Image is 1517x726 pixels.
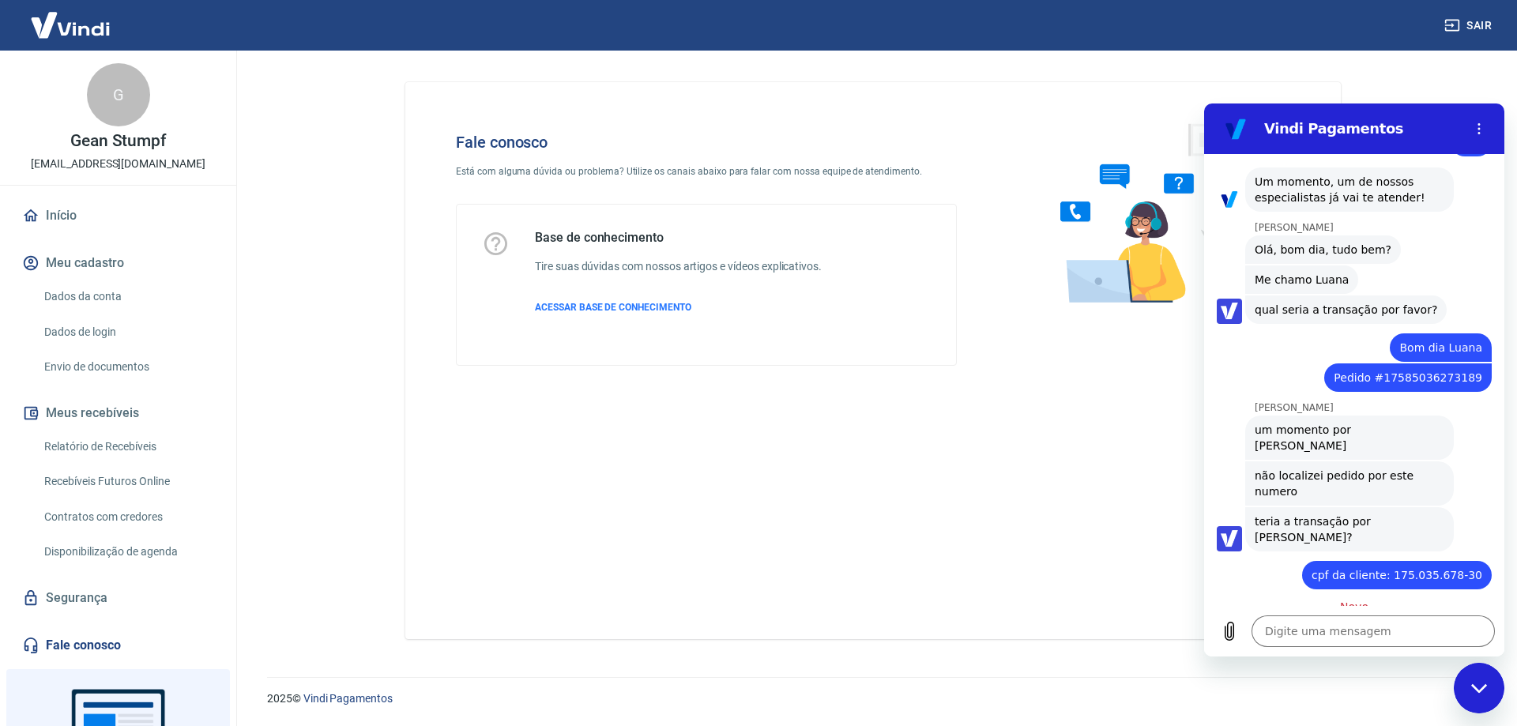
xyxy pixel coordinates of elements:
a: Início [19,198,217,233]
p: Está com alguma dúvida ou problema? Utilize os canais abaixo para falar com nossa equipe de atend... [456,164,957,179]
a: Dados de login [38,316,217,348]
img: Vindi [19,1,122,49]
span: ACESSAR BASE DE CONHECIMENTO [535,302,691,313]
a: Disponibilização de agenda [38,536,217,568]
button: Meus recebíveis [19,396,217,431]
p: 2025 © [267,690,1479,707]
h6: Tire suas dúvidas com nossos artigos e vídeos explicativos. [535,258,822,275]
a: Segurança [19,581,217,615]
a: Dados da conta [38,280,217,313]
h4: Fale conosco [456,133,957,152]
a: ACESSAR BASE DE CONHECIMENTO [535,300,822,314]
a: Relatório de Recebíveis [38,431,217,463]
a: Fale conosco [19,628,217,663]
a: Vindi Pagamentos [303,692,393,705]
p: Gean Stumpf [70,133,166,149]
a: Envio de documentos [38,351,217,383]
img: Fale conosco [1029,107,1269,318]
h5: Base de conhecimento [535,230,822,246]
p: [EMAIL_ADDRESS][DOMAIN_NAME] [31,156,205,172]
div: G [87,63,150,126]
iframe: Janela de mensagens [1204,103,1504,656]
a: Recebíveis Futuros Online [38,465,217,498]
a: Contratos com credores [38,501,217,533]
button: Meu cadastro [19,246,217,280]
iframe: Botão para abrir a janela de mensagens, conversa em andamento [1454,663,1504,713]
button: Sair [1441,11,1498,40]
